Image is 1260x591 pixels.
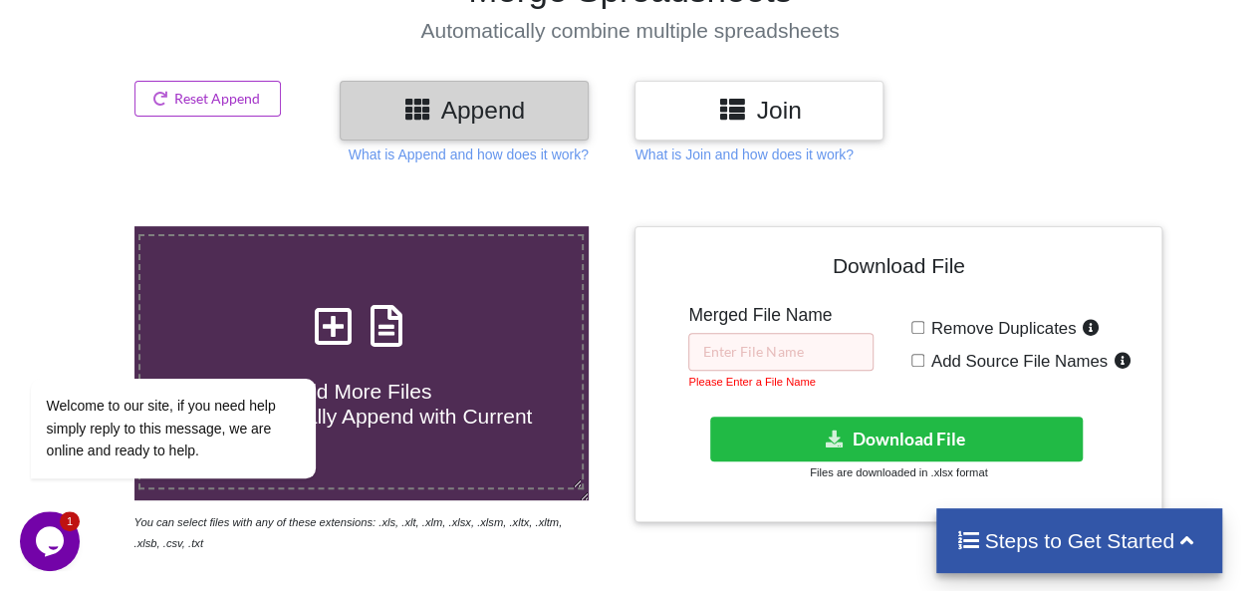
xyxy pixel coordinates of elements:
[20,511,84,571] iframe: chat widget
[924,352,1108,371] span: Add Source File Names
[688,333,874,371] input: Enter File Name
[688,305,874,326] h5: Merged File Name
[956,528,1202,553] h4: Steps to Get Started
[810,466,987,478] small: Files are downloaded in .xlsx format
[649,96,869,125] h3: Join
[134,81,282,117] button: Reset Append
[688,376,815,388] small: Please Enter a File Name
[924,319,1077,338] span: Remove Duplicates
[634,145,853,164] p: What is Join and how does it work?
[134,516,563,549] i: You can select files with any of these extensions: .xls, .xlt, .xlm, .xlsx, .xlsm, .xltx, .xltm, ...
[649,241,1147,298] h4: Download File
[349,145,589,164] p: What is Append and how does it work?
[355,96,574,125] h3: Append
[710,417,1084,461] button: Download File
[20,266,378,501] iframe: chat widget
